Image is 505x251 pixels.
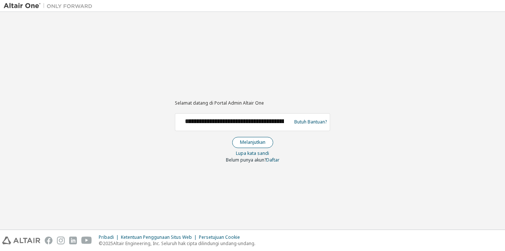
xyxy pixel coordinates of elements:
[69,237,77,244] img: linkedin.svg
[232,137,273,148] button: Melanjutkan
[2,237,40,244] img: altair_logo.svg
[4,2,96,10] img: Altair Satu
[57,237,65,244] img: instagram.svg
[226,157,266,163] font: Belum punya akun?
[45,237,52,244] img: facebook.svg
[236,150,269,156] font: Lupa kata sandi
[121,234,192,240] font: Ketentuan Penggunaan Situs Web
[113,240,255,247] font: Altair Engineering, Inc. Seluruh hak cipta dilindungi undang-undang.
[99,234,114,240] font: Pribadi
[199,234,240,240] font: Persetujuan Cookie
[175,100,264,106] font: Selamat datang di Portal Admin Altair One
[81,237,92,244] img: youtube.svg
[266,157,279,163] a: Daftar
[294,119,327,125] font: Butuh Bantuan?
[103,240,113,247] font: 2025
[99,240,103,247] font: ©
[240,139,265,145] font: Melanjutkan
